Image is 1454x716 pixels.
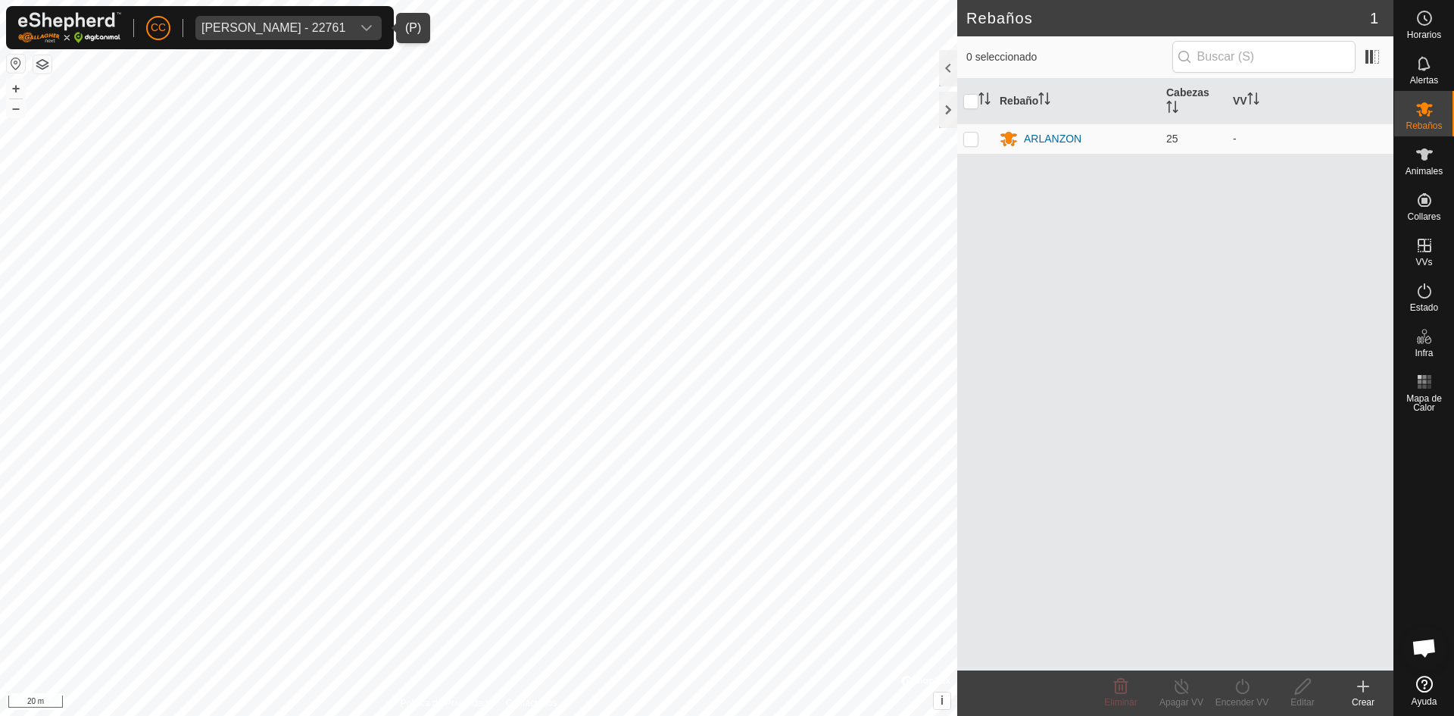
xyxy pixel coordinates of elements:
a: Ayuda [1394,670,1454,712]
span: Anca Sanda Bercian - 22761 [195,16,351,40]
a: Política de Privacidad [401,696,488,710]
div: Encender VV [1212,696,1272,709]
span: Rebaños [1406,121,1442,130]
span: 1 [1370,7,1378,30]
th: Cabezas [1160,79,1227,124]
span: VVs [1415,258,1432,267]
img: Logo Gallagher [18,12,121,43]
h2: Rebaños [966,9,1370,27]
th: Rebaño [994,79,1160,124]
p-sorticon: Activar para ordenar [1166,103,1178,115]
span: Animales [1406,167,1443,176]
span: Alertas [1410,76,1438,85]
div: dropdown trigger [351,16,382,40]
div: Apagar VV [1151,696,1212,709]
button: + [7,80,25,98]
th: VV [1227,79,1393,124]
div: ARLANZON [1024,131,1081,147]
button: Restablecer Mapa [7,55,25,73]
input: Buscar (S) [1172,41,1356,73]
div: Chat abierto [1402,625,1447,671]
button: i [934,693,950,709]
div: Crear [1333,696,1393,709]
span: Estado [1410,303,1438,312]
p-sorticon: Activar para ordenar [1247,95,1259,107]
span: i [941,694,944,707]
div: Editar [1272,696,1333,709]
td: - [1227,124,1393,154]
span: 25 [1166,133,1178,145]
div: [PERSON_NAME] - 22761 [201,22,345,34]
span: Collares [1407,212,1440,221]
span: Mapa de Calor [1398,394,1450,412]
button: – [7,99,25,117]
a: Contáctenos [506,696,557,710]
span: 0 seleccionado [966,49,1172,65]
span: Eliminar [1104,697,1137,708]
span: Infra [1415,349,1433,358]
p-sorticon: Activar para ordenar [1038,95,1050,107]
button: Capas del Mapa [33,55,51,73]
span: Ayuda [1412,697,1437,706]
span: Horarios [1407,30,1441,39]
p-sorticon: Activar para ordenar [978,95,991,107]
span: CC [151,20,166,36]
